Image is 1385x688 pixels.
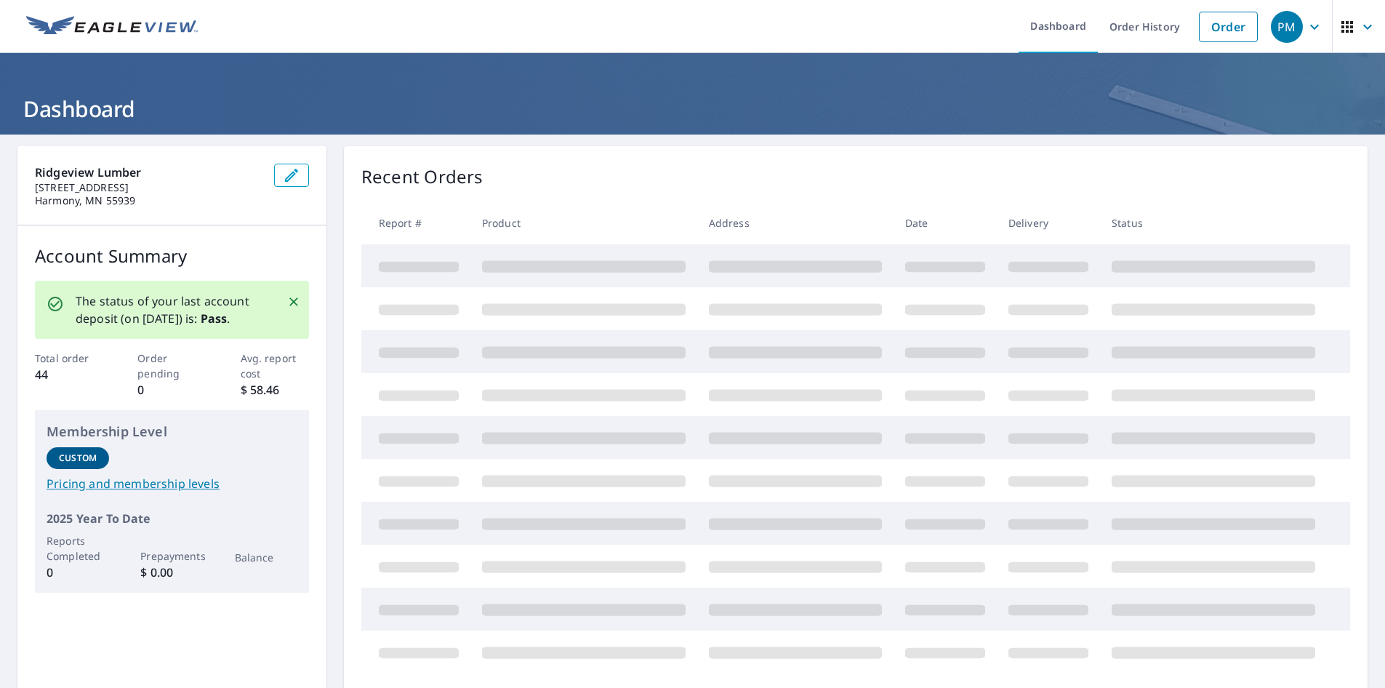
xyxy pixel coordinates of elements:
[35,181,262,194] p: [STREET_ADDRESS]
[140,564,203,581] p: $ 0.00
[26,16,198,38] img: EV Logo
[47,475,297,492] a: Pricing and membership levels
[697,201,894,244] th: Address
[137,381,206,399] p: 0
[17,94,1368,124] h1: Dashboard
[1271,11,1303,43] div: PM
[35,164,262,181] p: Ridgeview Lumber
[59,452,97,465] p: Custom
[361,164,483,190] p: Recent Orders
[201,311,228,327] b: Pass
[241,351,309,381] p: Avg. report cost
[997,201,1100,244] th: Delivery
[894,201,997,244] th: Date
[241,381,309,399] p: $ 58.46
[140,548,203,564] p: Prepayments
[137,351,206,381] p: Order pending
[1100,201,1327,244] th: Status
[35,194,262,207] p: Harmony, MN 55939
[35,351,103,366] p: Total order
[470,201,697,244] th: Product
[47,510,297,527] p: 2025 Year To Date
[47,564,109,581] p: 0
[35,243,309,269] p: Account Summary
[284,292,303,311] button: Close
[47,533,109,564] p: Reports Completed
[1199,12,1258,42] a: Order
[47,422,297,441] p: Membership Level
[361,201,470,244] th: Report #
[76,292,270,327] p: The status of your last account deposit (on [DATE]) is: .
[35,366,103,383] p: 44
[235,550,297,565] p: Balance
